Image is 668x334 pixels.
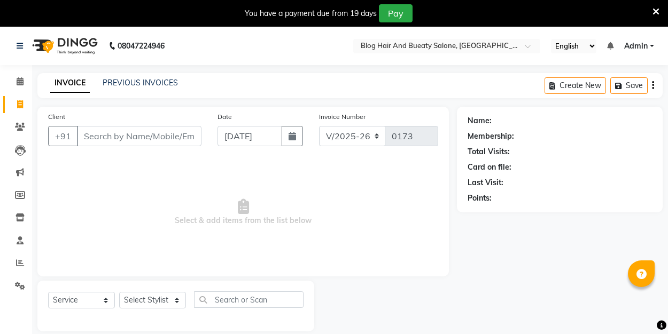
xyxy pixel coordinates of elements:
span: Admin [624,41,648,52]
div: You have a payment due from 19 days [245,8,377,19]
button: +91 [48,126,78,146]
div: Total Visits: [468,146,510,157]
img: logo [27,31,100,61]
label: Date [218,112,232,122]
input: Search by Name/Mobile/Email/Code [77,126,201,146]
label: Invoice Number [319,112,366,122]
a: INVOICE [50,74,90,93]
span: Select & add items from the list below [48,159,438,266]
button: Save [610,77,648,94]
button: Pay [379,4,413,22]
button: Create New [545,77,606,94]
div: Points: [468,193,492,204]
div: Membership: [468,131,514,142]
b: 08047224946 [118,31,165,61]
a: PREVIOUS INVOICES [103,78,178,88]
div: Name: [468,115,492,126]
div: Card on file: [468,162,511,173]
label: Client [48,112,65,122]
input: Search or Scan [194,291,304,308]
div: Last Visit: [468,177,503,188]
